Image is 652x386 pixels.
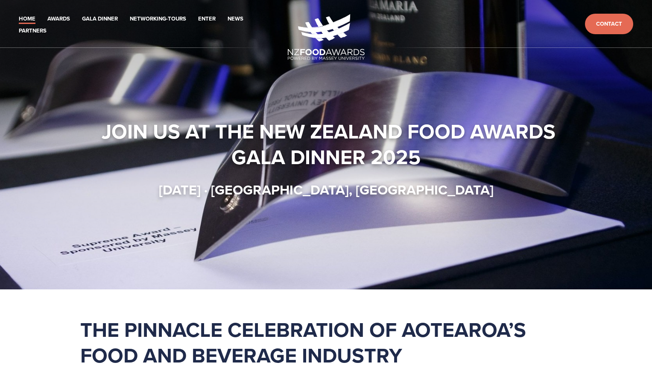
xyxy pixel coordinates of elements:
a: Networking-Tours [130,14,186,24]
strong: Join us at the New Zealand Food Awards Gala Dinner 2025 [102,116,561,172]
h1: The pinnacle celebration of Aotearoa’s food and beverage industry [80,317,572,368]
a: Contact [585,14,633,35]
a: News [228,14,243,24]
a: Awards [47,14,70,24]
a: Gala Dinner [82,14,118,24]
strong: [DATE] · [GEOGRAPHIC_DATA], [GEOGRAPHIC_DATA] [159,180,494,200]
a: Enter [198,14,216,24]
a: Home [19,14,35,24]
a: Partners [19,26,47,36]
